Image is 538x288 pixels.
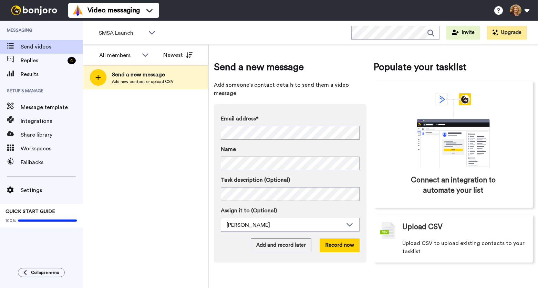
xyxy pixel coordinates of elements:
span: Settings [21,186,83,194]
span: Collapse menu [31,270,59,275]
button: Add and record later [251,238,311,252]
span: Share library [21,131,83,139]
span: Results [21,70,83,78]
span: Populate your tasklist [373,60,533,74]
button: Record now [320,238,360,252]
span: Replies [21,56,65,65]
span: Send a new message [112,71,174,79]
span: SMSA Launch [99,29,145,37]
span: Upload CSV to upload existing contacts to your tasklist [402,239,526,256]
span: Message template [21,103,83,111]
div: [PERSON_NAME] [227,221,343,229]
span: Add someone's contact details to send them a video message [214,81,366,97]
div: animation [402,93,505,168]
button: Upgrade [487,26,527,40]
span: Integrations [21,117,83,125]
span: Upload CSV [402,222,443,232]
span: 100% [6,218,16,223]
span: Connect an integration to automate your list [403,175,504,196]
span: Workspaces [21,145,83,153]
label: Task description (Optional) [221,176,360,184]
button: Collapse menu [18,268,65,277]
button: Newest [158,48,198,62]
span: Video messaging [87,6,140,15]
button: Invite [446,26,480,40]
span: QUICK START GUIDE [6,209,55,214]
span: Fallbacks [21,158,83,167]
img: vm-color.svg [72,5,83,16]
span: Send a new message [214,60,366,74]
img: csv-grey.png [380,222,395,239]
label: Email address* [221,115,360,123]
div: 4 [68,57,76,64]
span: Add new contact or upload CSV [112,79,174,84]
span: Name [221,145,236,153]
label: Assign it to (Optional) [221,206,360,215]
span: Send videos [21,43,83,51]
img: bj-logo-header-white.svg [8,6,60,15]
div: All members [99,51,138,60]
